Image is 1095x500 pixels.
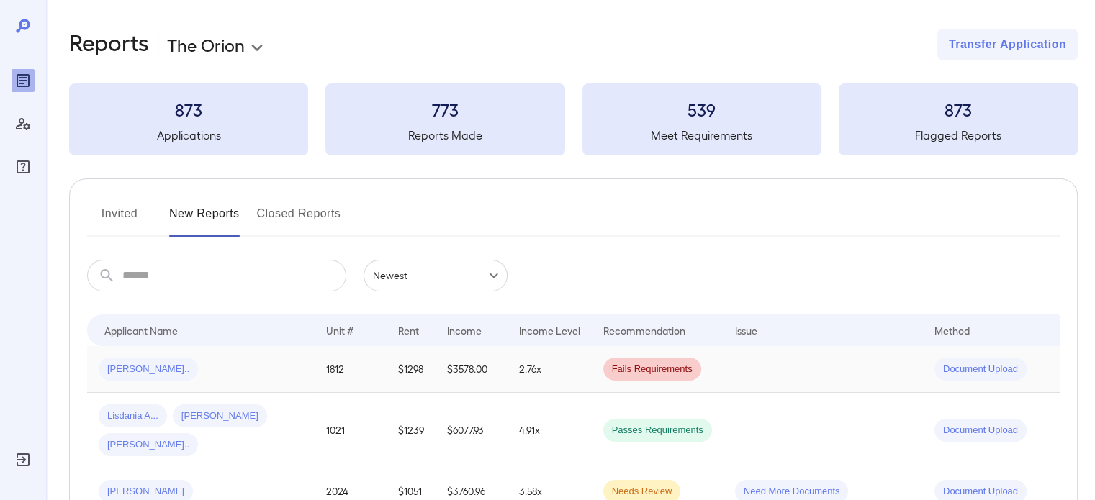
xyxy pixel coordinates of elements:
[12,69,35,92] div: Reports
[603,322,685,339] div: Recommendation
[398,322,421,339] div: Rent
[257,202,341,237] button: Closed Reports
[326,322,353,339] div: Unit #
[99,409,167,423] span: Lisdania A...
[325,127,564,144] h5: Reports Made
[603,424,712,437] span: Passes Requirements
[508,346,592,393] td: 2.76x
[839,127,1078,144] h5: Flagged Reports
[315,393,387,468] td: 1021
[839,98,1078,121] h3: 873
[934,363,1027,376] span: Document Upload
[69,83,1078,155] summary: 873Applications773Reports Made539Meet Requirements873Flagged Reports
[315,346,387,393] td: 1812
[508,393,592,468] td: 4.91x
[167,33,245,56] p: The Orion
[934,485,1027,499] span: Document Upload
[519,322,580,339] div: Income Level
[12,155,35,178] div: FAQ
[934,322,970,339] div: Method
[582,127,821,144] h5: Meet Requirements
[603,363,701,376] span: Fails Requirements
[325,98,564,121] h3: 773
[603,485,681,499] span: Needs Review
[387,346,436,393] td: $1298
[387,393,436,468] td: $1239
[87,202,152,237] button: Invited
[169,202,240,237] button: New Reports
[12,112,35,135] div: Manage Users
[934,424,1027,437] span: Document Upload
[104,322,178,339] div: Applicant Name
[99,485,193,499] span: [PERSON_NAME]
[12,448,35,471] div: Log Out
[447,322,482,339] div: Income
[735,485,849,499] span: Need More Documents
[582,98,821,121] h3: 539
[99,438,198,452] span: [PERSON_NAME]..
[69,29,149,60] h2: Reports
[69,127,308,144] h5: Applications
[436,393,508,468] td: $6077.93
[99,363,198,376] span: [PERSON_NAME]..
[364,260,508,291] div: Newest
[937,29,1078,60] button: Transfer Application
[436,346,508,393] td: $3578.00
[173,409,267,423] span: [PERSON_NAME]
[735,322,758,339] div: Issue
[69,98,308,121] h3: 873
